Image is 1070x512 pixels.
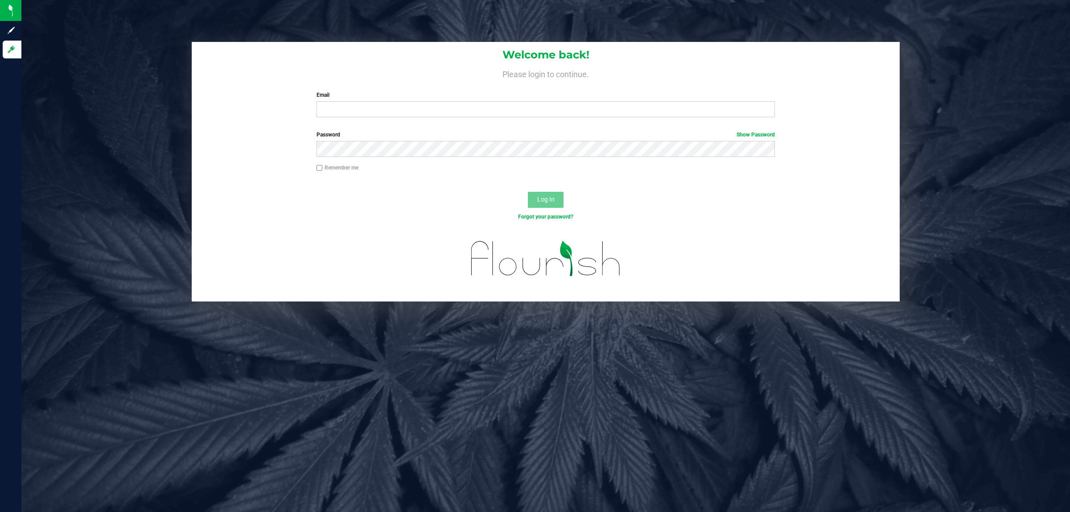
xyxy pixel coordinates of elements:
img: flourish_logo.svg [457,230,634,287]
span: Password [317,132,340,138]
a: Show Password [737,132,775,138]
label: Email [317,91,775,99]
h4: Please login to continue. [192,68,900,78]
a: Forgot your password? [518,214,573,220]
span: Log In [537,196,555,203]
h1: Welcome back! [192,49,900,61]
inline-svg: Sign up [7,26,16,35]
button: Log In [528,192,564,208]
label: Remember me [317,164,358,172]
inline-svg: Log in [7,45,16,54]
input: Remember me [317,165,323,171]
